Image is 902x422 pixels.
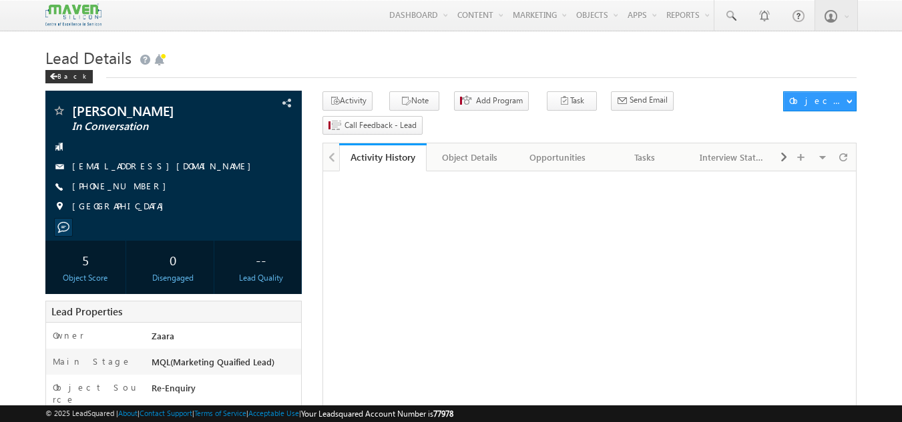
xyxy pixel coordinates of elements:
span: [GEOGRAPHIC_DATA] [72,200,170,213]
label: Main Stage [53,355,132,367]
div: Re-Enquiry [148,381,302,400]
a: Activity History [339,143,427,171]
div: Object Score [49,272,123,284]
button: Object Actions [783,91,857,111]
div: MQL(Marketing Quaified Lead) [148,355,302,374]
div: Tasks [612,149,677,165]
span: Add Program [476,95,523,107]
label: Object Source [53,381,139,405]
a: Tasks [602,143,689,171]
div: Object Details [437,149,502,165]
label: Owner [53,329,84,341]
span: [PERSON_NAME] [72,104,230,117]
span: Zaara [152,330,174,341]
button: Call Feedback - Lead [322,116,423,135]
button: Send Email [611,91,674,111]
span: © 2025 LeadSquared | | | | | [45,407,453,420]
a: Opportunities [514,143,602,171]
div: Interview Status [700,149,764,165]
a: Contact Support [140,409,192,417]
span: Lead Properties [51,305,122,318]
span: 77978 [433,409,453,419]
div: 5 [49,247,123,272]
div: Lead Quality [224,272,298,284]
a: Object Details [427,143,514,171]
div: Opportunities [525,149,590,165]
span: Your Leadsquared Account Number is [301,409,453,419]
div: Disengaged [136,272,210,284]
img: Custom Logo [45,3,101,27]
div: Object Actions [789,95,846,107]
a: Interview Status [689,143,776,171]
div: -- [224,247,298,272]
a: About [118,409,138,417]
span: Send Email [630,94,668,106]
button: Note [389,91,439,111]
div: Back [45,70,93,83]
span: Lead Details [45,47,132,68]
div: 0 [136,247,210,272]
button: Task [547,91,597,111]
span: Call Feedback - Lead [345,119,417,131]
span: [PHONE_NUMBER] [72,180,173,193]
button: Add Program [454,91,529,111]
button: Activity [322,91,373,111]
div: Activity History [349,151,417,163]
a: Acceptable Use [248,409,299,417]
a: Back [45,69,99,81]
span: In Conversation [72,120,230,133]
a: [EMAIL_ADDRESS][DOMAIN_NAME] [72,160,258,171]
a: Terms of Service [194,409,246,417]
